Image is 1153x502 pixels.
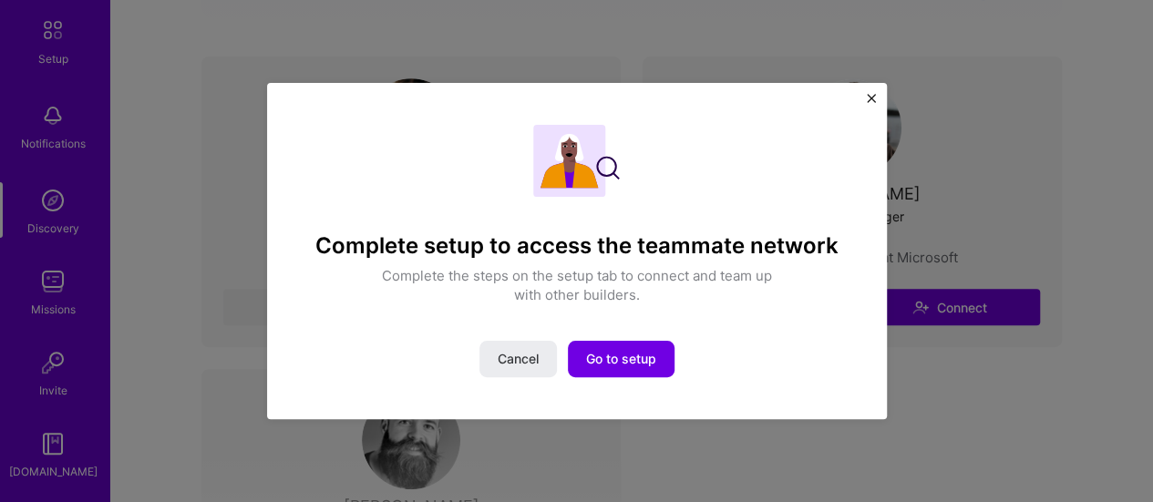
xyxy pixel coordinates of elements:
[498,350,539,368] span: Cancel
[533,125,620,197] img: Complete setup illustration
[479,341,557,377] button: Cancel
[568,341,674,377] button: Go to setup
[372,266,782,304] p: Complete the steps on the setup tab to connect and team up with other builders.
[867,94,876,113] button: Close
[586,350,656,368] span: Go to setup
[315,233,839,260] h4: Complete setup to access the teammate network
